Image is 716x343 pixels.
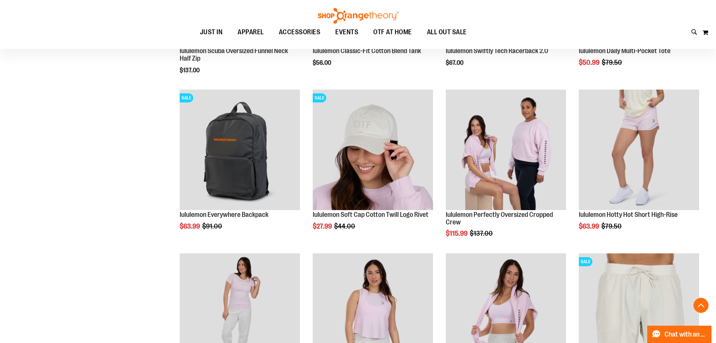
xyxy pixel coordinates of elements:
span: EVENTS [335,24,358,41]
a: lululemon Perfectly Oversized Cropped Crew [446,211,553,226]
a: lululemon Hotty Hot Short High-Rise [579,90,699,211]
span: $91.00 [202,223,223,230]
span: $67.00 [446,59,465,66]
a: lululemon Swiftly Tech Racerback 2.0 [446,47,548,55]
span: OTF AT HOME [373,24,412,41]
div: product [309,86,437,249]
span: JUST IN [200,24,223,41]
span: $115.99 [446,230,469,237]
img: lululemon Hotty Hot Short High-Rise [579,90,699,210]
a: lululemon Everywhere BackpackSALE [180,90,300,211]
a: lululemon Perfectly Oversized Cropped Crew [446,90,566,211]
span: $44.00 [334,223,356,230]
span: $137.00 [470,230,494,237]
div: product [575,86,703,249]
span: $137.00 [180,67,201,74]
span: $63.99 [180,223,201,230]
button: Back To Top [693,298,708,313]
button: Chat with an Expert [647,326,712,343]
span: $50.99 [579,59,601,66]
span: SALE [313,93,326,102]
span: SALE [579,257,592,266]
a: lululemon Soft Cap Cotton Twill Logo Rivet [313,211,428,218]
span: $79.50 [601,223,623,230]
img: lululemon Everywhere Backpack [180,90,300,210]
span: $79.50 [602,59,623,66]
span: Chat with an Expert [665,331,707,338]
span: APPAREL [238,24,264,41]
span: $27.99 [313,223,333,230]
span: $56.00 [313,59,332,66]
span: ACCESSORIES [279,24,321,41]
a: lululemon Everywhere Backpack [180,211,268,218]
img: Shop Orangetheory [317,8,400,24]
div: product [442,86,570,256]
span: $63.99 [579,223,600,230]
a: lululemon Hotty Hot Short High-Rise [579,211,678,218]
span: ALL OUT SALE [427,24,467,41]
img: OTF lululemon Soft Cap Cotton Twill Logo Rivet Khaki [313,90,433,210]
div: product [176,86,304,249]
a: lululemon Scuba Oversized Funnel Neck Half Zip [180,47,288,62]
span: SALE [180,93,193,102]
img: lululemon Perfectly Oversized Cropped Crew [446,90,566,210]
a: lululemon Daily Multi-Pocket Tote [579,47,671,55]
a: lululemon Classic-Fit Cotton Blend Tank [313,47,421,55]
a: OTF lululemon Soft Cap Cotton Twill Logo Rivet KhakiSALE [313,90,433,211]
